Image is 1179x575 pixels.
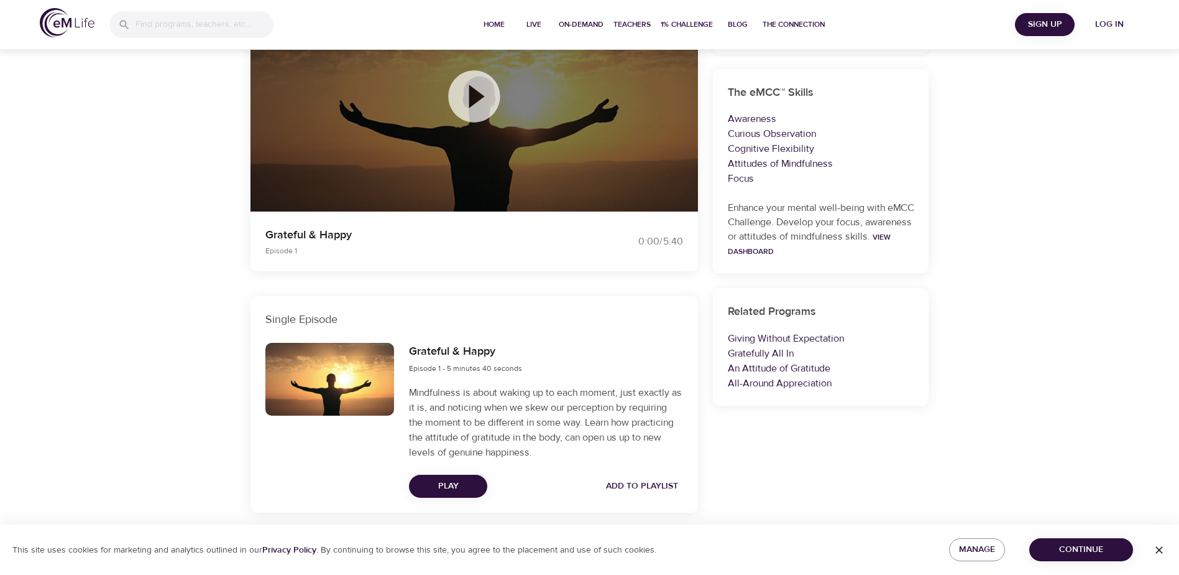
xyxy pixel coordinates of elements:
[728,377,832,390] a: All-Around Appreciation
[728,111,914,126] p: Awareness
[728,362,830,375] a: An Attitude of Gratitude
[728,332,844,345] a: Giving Without Expectation
[728,126,914,141] p: Curious Observation
[661,18,713,31] span: 1% Challenge
[409,385,682,460] p: Mindfulness is about waking up to each moment, just exactly as it is, and noticing when we skew o...
[728,141,914,156] p: Cognitive Flexibility
[1015,13,1075,36] button: Sign Up
[265,245,575,256] p: Episode 1
[1080,13,1139,36] button: Log in
[265,311,683,328] p: Single Episode
[1039,542,1123,558] span: Continue
[728,303,914,321] h6: Related Programs
[723,18,753,31] span: Blog
[409,343,522,361] h6: Grateful & Happy
[606,479,678,494] span: Add to Playlist
[409,363,522,373] span: Episode 1 - 5 minutes 40 seconds
[265,227,575,243] p: Grateful & Happy
[262,545,316,556] a: Privacy Policy
[479,18,509,31] span: Home
[1085,17,1134,32] span: Log in
[728,347,794,360] a: Gratefully All In
[613,18,651,31] span: Teachers
[519,18,549,31] span: Live
[590,235,683,249] div: 0:00 / 5:40
[728,156,914,171] p: Attitudes of Mindfulness
[728,201,914,258] p: Enhance your mental well-being with eMCC Challenge. Develop your focus, awareness or attitudes of...
[949,538,1005,561] button: Manage
[601,475,683,498] button: Add to Playlist
[40,8,94,37] img: logo
[1029,538,1133,561] button: Continue
[1020,17,1070,32] span: Sign Up
[409,475,487,498] button: Play
[728,171,914,186] p: Focus
[728,84,914,102] h6: The eMCC™ Skills
[559,18,603,31] span: On-Demand
[135,11,273,38] input: Find programs, teachers, etc...
[419,479,477,494] span: Play
[959,542,995,558] span: Manage
[763,18,825,31] span: The Connection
